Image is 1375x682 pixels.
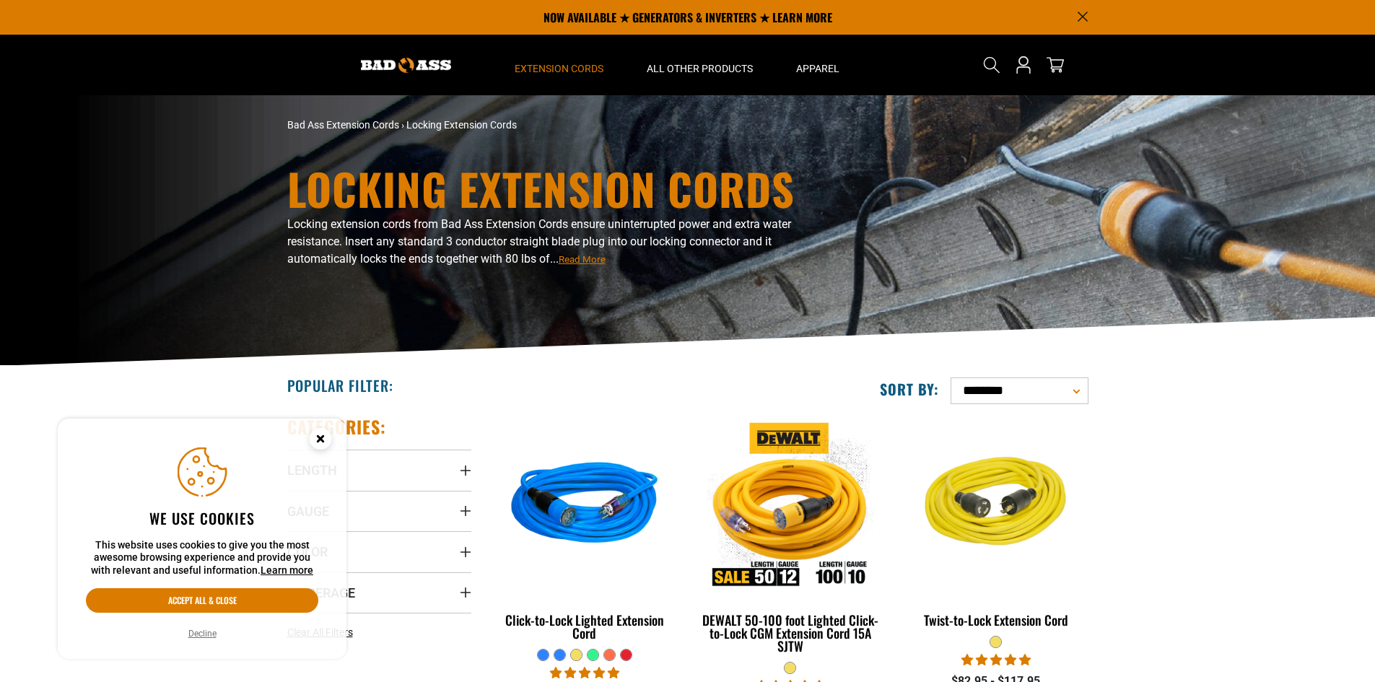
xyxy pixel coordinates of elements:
[361,58,451,73] img: Bad Ass Extension Cords
[58,419,346,660] aside: Cookie Consent
[287,118,814,133] nav: breadcrumbs
[904,613,1088,626] div: Twist-to-Lock Extension Cord
[493,613,677,639] div: Click-to-Lock Lighted Extension Cord
[287,416,387,438] h2: Categories:
[287,376,393,395] h2: Popular Filter:
[559,254,606,265] span: Read More
[401,119,404,131] span: ›
[86,588,318,613] button: Accept all & close
[980,53,1003,76] summary: Search
[493,416,677,648] a: blue Click-to-Lock Lighted Extension Cord
[515,62,603,75] span: Extension Cords
[287,572,471,613] summary: Amperage
[796,62,839,75] span: Apparel
[904,416,1088,635] a: yellow Twist-to-Lock Extension Cord
[287,491,471,531] summary: Gauge
[261,564,313,576] a: Learn more
[86,509,318,528] h2: We use cookies
[184,626,221,641] button: Decline
[406,119,517,131] span: Locking Extension Cords
[287,217,791,266] span: Locking extension cords from Bad Ass Extension Cords ensure uninterrupted power and extra water r...
[905,423,1087,589] img: yellow
[287,450,471,490] summary: Length
[287,167,814,210] h1: Locking Extension Cords
[287,531,471,572] summary: Color
[493,35,625,95] summary: Extension Cords
[880,380,939,398] label: Sort by:
[625,35,774,95] summary: All Other Products
[287,119,399,131] a: Bad Ass Extension Cords
[698,613,882,652] div: DEWALT 50-100 foot Lighted Click-to-Lock CGM Extension Cord 15A SJTW
[86,539,318,577] p: This website uses cookies to give you the most awesome browsing experience and provide you with r...
[961,653,1031,667] span: 5.00 stars
[647,62,753,75] span: All Other Products
[699,423,881,589] img: DEWALT 50-100 foot Lighted Click-to-Lock CGM Extension Cord 15A SJTW
[774,35,861,95] summary: Apparel
[494,423,676,589] img: blue
[698,416,882,661] a: DEWALT 50-100 foot Lighted Click-to-Lock CGM Extension Cord 15A SJTW DEWALT 50-100 foot Lighted C...
[550,666,619,680] span: 4.87 stars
